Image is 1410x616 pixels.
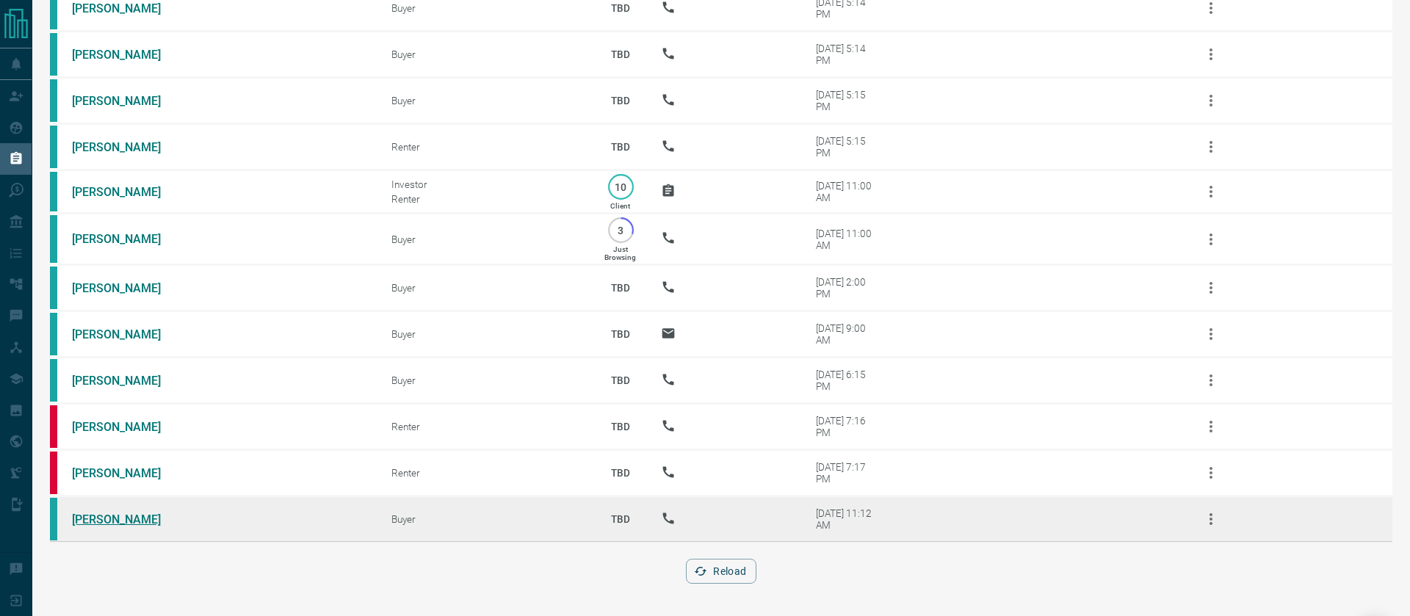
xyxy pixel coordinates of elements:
[72,1,182,15] a: [PERSON_NAME]
[50,359,57,402] div: condos.ca
[391,178,579,190] div: Investor
[816,322,878,346] div: [DATE] 9:00 AM
[50,215,57,263] div: condos.ca
[391,2,579,14] div: Buyer
[816,180,878,203] div: [DATE] 11:00 AM
[602,268,639,308] p: TBD
[391,282,579,294] div: Buyer
[50,126,57,168] div: condos.ca
[602,35,639,74] p: TBD
[72,94,182,108] a: [PERSON_NAME]
[816,43,878,66] div: [DATE] 5:14 PM
[72,232,182,246] a: [PERSON_NAME]
[816,89,878,112] div: [DATE] 5:15 PM
[602,407,639,446] p: TBD
[816,135,878,159] div: [DATE] 5:15 PM
[72,327,182,341] a: [PERSON_NAME]
[816,461,878,485] div: [DATE] 7:17 PM
[72,420,182,434] a: [PERSON_NAME]
[50,452,57,494] div: property.ca
[72,466,182,480] a: [PERSON_NAME]
[50,405,57,448] div: property.ca
[72,140,182,154] a: [PERSON_NAME]
[391,233,579,245] div: Buyer
[816,507,878,531] div: [DATE] 11:12 AM
[391,467,579,479] div: Renter
[50,172,57,211] div: condos.ca
[615,225,626,236] p: 3
[50,498,57,540] div: condos.ca
[602,127,639,167] p: TBD
[391,95,579,106] div: Buyer
[391,421,579,432] div: Renter
[604,245,636,261] p: Just Browsing
[391,374,579,386] div: Buyer
[72,185,182,199] a: [PERSON_NAME]
[610,202,630,210] p: Client
[602,314,639,354] p: TBD
[602,360,639,400] p: TBD
[602,499,639,539] p: TBD
[816,415,878,438] div: [DATE] 7:16 PM
[391,141,579,153] div: Renter
[50,313,57,355] div: condos.ca
[72,374,182,388] a: [PERSON_NAME]
[615,181,626,192] p: 10
[72,48,182,62] a: [PERSON_NAME]
[602,81,639,120] p: TBD
[391,513,579,525] div: Buyer
[50,267,57,309] div: condos.ca
[391,193,579,205] div: Renter
[816,276,878,300] div: [DATE] 2:00 PM
[50,79,57,122] div: condos.ca
[602,453,639,493] p: TBD
[816,369,878,392] div: [DATE] 6:15 PM
[72,281,182,295] a: [PERSON_NAME]
[50,33,57,76] div: condos.ca
[686,559,756,584] button: Reload
[816,228,878,251] div: [DATE] 11:00 AM
[72,512,182,526] a: [PERSON_NAME]
[391,48,579,60] div: Buyer
[391,328,579,340] div: Buyer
